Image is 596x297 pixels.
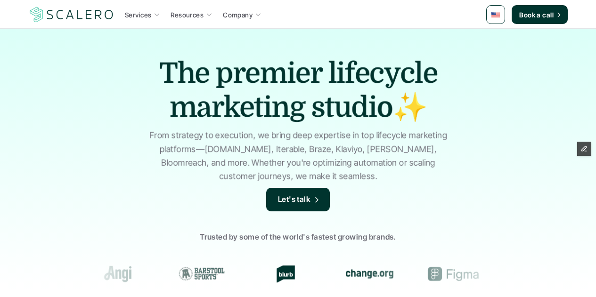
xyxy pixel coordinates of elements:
p: Let's talk [278,193,311,206]
a: Book a call [512,5,568,24]
div: Figma [421,265,486,282]
p: Book a call [519,10,554,20]
div: Angi [85,265,150,282]
img: Groome [514,268,560,280]
a: Scalero company logo [28,6,115,23]
div: Barstool [169,265,234,282]
img: Scalero company logo [28,6,115,24]
p: Resources [171,10,204,20]
button: Edit Framer Content [577,142,591,156]
h1: The premier lifecycle marketing studio✨ [133,56,463,124]
a: Let's talk [266,188,330,211]
p: Services [125,10,151,20]
div: Blurb [253,265,318,282]
div: change.org [337,265,402,282]
p: From strategy to execution, we bring deep expertise in top lifecycle marketing platforms—[DOMAIN_... [145,129,451,183]
p: Company [223,10,253,20]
